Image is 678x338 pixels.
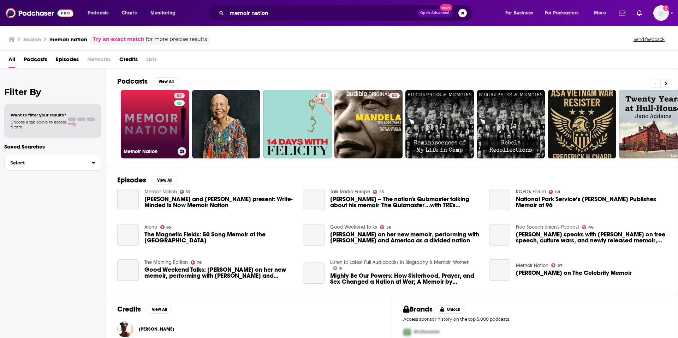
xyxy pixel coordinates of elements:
[197,261,202,264] span: 76
[150,8,176,18] span: Monitoring
[616,7,628,19] a: Show notifications dropdown
[403,305,433,314] h2: Brands
[144,189,177,195] a: Memoir Nation
[160,225,172,229] a: 65
[117,321,133,337] img: Rebecca Carroll
[489,259,511,281] a: Jeff Hiller on The Celebrity Memoir
[330,224,377,230] a: Good Weekend Talks
[93,35,144,43] a: Try an exact match
[166,226,171,229] span: 65
[653,5,669,21] button: Show profile menu
[4,143,101,150] p: Saved Searches
[333,266,342,270] a: 9
[303,189,325,210] a: Jay Flynn – The nation's Quizmaster talking about his memoir 'The Quizmaster'…with TRE's Hannah M...
[489,189,511,210] a: National Park Service’s Betty Reid Soskin Publishes Memoir at 96
[516,262,548,268] a: Memoir Nation
[191,260,202,265] a: 76
[379,191,384,194] span: 55
[145,7,185,19] button: open menu
[303,224,325,246] a: Lucinda Williams on her new memoir, performing with Bruce Springsteen and America as a divided na...
[177,92,182,99] span: 57
[119,54,138,68] a: Credits
[582,225,594,229] a: 46
[663,5,669,11] svg: Add a profile image
[117,77,148,86] h2: Podcasts
[516,196,666,208] a: National Park Service’s Betty Reid Soskin Publishes Memoir at 96
[24,54,47,68] a: Podcasts
[389,93,400,98] a: 52
[121,8,137,18] span: Charts
[380,225,391,229] a: 56
[4,155,101,171] button: Select
[549,190,560,194] a: 68
[414,329,440,335] span: McDonalds
[330,189,370,195] a: Talk Radio Europe
[516,196,666,208] span: National Park Service’s [PERSON_NAME] Publishes Memoir at 96
[83,7,118,19] button: open menu
[144,267,295,279] a: Good Weekend Talks: Lucinda Williams on her new memoir, performing with Bruce Springsteen and Ame...
[373,190,384,194] a: 55
[117,7,141,19] a: Charts
[6,6,73,20] img: Podchaser - Follow, Share and Rate Podcasts
[5,161,86,165] span: Select
[147,305,172,314] button: View All
[339,267,342,270] span: 9
[303,262,325,284] a: Mighty Be Our Powers: How Sisterhood, Prayer, and Sex Changed a Nation at War; A Memoir by Leymah...
[144,231,295,243] a: The Magnetic Fields: 50 Song Memoir at the National Concert Hall
[330,273,481,285] span: Mighty Be Our Powers: How Sisterhood, Prayer, and Sex Changed a Nation at War; A Memoir by [PERSO...
[117,259,139,281] a: Good Weekend Talks: Lucinda Williams on her new memoir, performing with Bruce Springsteen and Ame...
[516,189,546,195] a: KQED's Forum
[555,191,560,194] span: 68
[392,92,397,99] span: 52
[87,54,111,68] span: Networks
[500,7,542,19] button: open menu
[589,7,615,19] button: open menu
[56,54,79,68] a: Episodes
[117,305,172,314] a: CreditsView All
[516,270,632,276] a: Jeff Hiller on The Celebrity Memoir
[516,231,666,243] span: [PERSON_NAME] speaks with [PERSON_NAME] on free speech, culture wars, and newly released memoir, ...
[545,8,579,18] span: For Podcasters
[516,224,579,230] a: Free Speech Union's Podcast
[23,36,41,43] h3: Search
[8,54,15,68] a: All
[117,305,141,314] h2: Credits
[144,196,295,208] a: Grant Faulkner and Brooke Warner present: Write-Minded Is Now Memoir Nation
[540,7,589,19] button: open menu
[321,92,326,99] span: 43
[634,7,645,19] a: Show notifications dropdown
[386,226,391,229] span: 56
[11,120,66,129] span: Choose a tab above to access filters.
[144,259,188,265] a: The Morning Edition
[144,224,157,230] a: Arena
[330,231,481,243] a: Lucinda Williams on her new memoir, performing with Bruce Springsteen and America as a divided na...
[330,196,481,208] span: [PERSON_NAME] – The nation's Quizmaster talking about his memoir 'The Quizmaster'…with TRE's [PER...
[417,9,453,17] button: Open AdvancedNew
[174,93,185,98] a: 57
[653,5,669,21] img: User Profile
[117,189,139,210] a: Grant Faulkner and Brooke Warner present: Write-Minded Is Now Memoir Nation
[124,149,175,155] h3: Memoir Nation
[180,190,191,194] a: 57
[227,7,417,19] input: Search podcasts, credits, & more...
[440,4,453,11] span: New
[152,176,177,185] button: View All
[653,5,669,21] span: Logged in as ldigiovine
[121,90,189,158] a: 57Memoir Nation
[49,36,87,43] h3: memoir nation
[139,326,174,332] a: Rebecca Carroll
[420,11,450,15] span: Open Advanced
[489,224,511,246] a: Jonathan Ayling speaks with Simon Bridges on free speech, culture wars, and newly released memoir...
[588,226,594,229] span: 46
[214,5,480,21] div: Search podcasts, credits, & more...
[435,305,465,314] button: Unlock
[11,113,66,117] span: Want to filter your results?
[146,35,207,43] span: for more precise results
[139,326,174,332] span: [PERSON_NAME]
[330,273,481,285] a: Mighty Be Our Powers: How Sisterhood, Prayer, and Sex Changed a Nation at War; A Memoir by Leymah...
